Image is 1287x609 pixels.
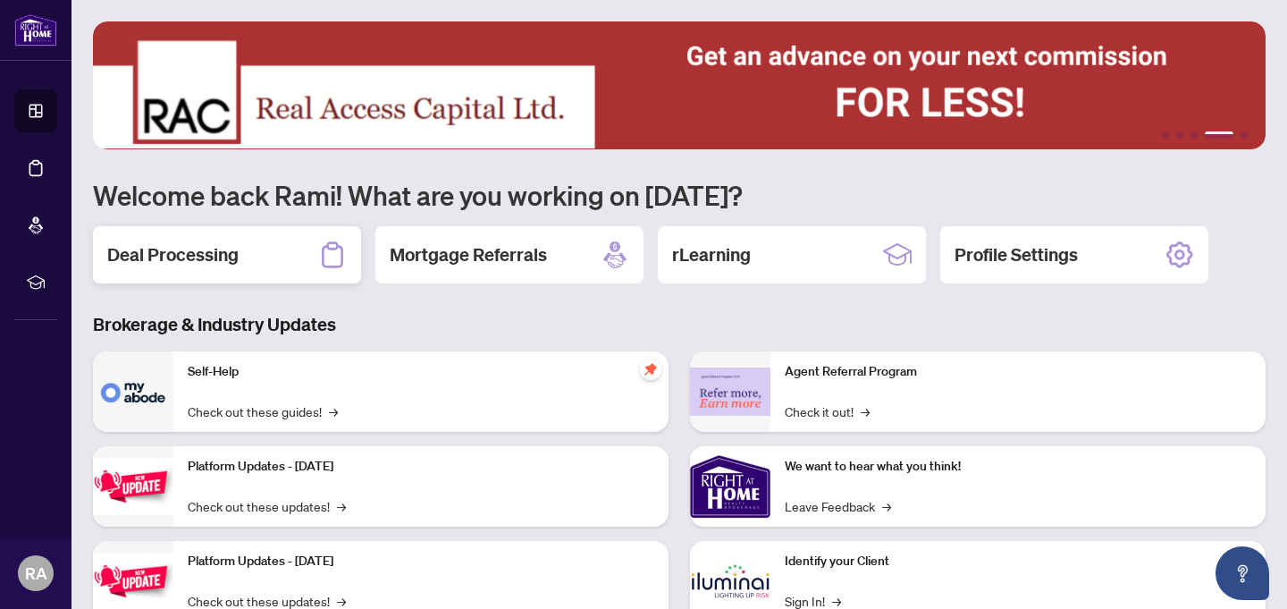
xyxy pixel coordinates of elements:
[640,359,661,380] span: pushpin
[93,21,1266,149] img: Slide 3
[93,458,173,514] img: Platform Updates - July 21, 2025
[785,457,1251,477] p: We want to hear what you think!
[25,561,47,586] span: RA
[107,242,239,267] h2: Deal Processing
[672,242,751,267] h2: rLearning
[1176,131,1183,139] button: 2
[337,496,346,516] span: →
[785,496,891,516] a: Leave Feedback→
[882,496,891,516] span: →
[690,446,770,527] img: We want to hear what you think!
[785,552,1251,571] p: Identify your Client
[785,402,870,421] a: Check it out!→
[1215,546,1269,600] button: Open asap
[1190,131,1198,139] button: 3
[955,242,1078,267] h2: Profile Settings
[1205,131,1233,139] button: 4
[785,362,1251,382] p: Agent Referral Program
[690,368,770,417] img: Agent Referral Program
[329,402,338,421] span: →
[1241,131,1248,139] button: 5
[93,553,173,609] img: Platform Updates - July 8, 2025
[93,178,1266,212] h1: Welcome back Rami! What are you working on [DATE]?
[861,402,870,421] span: →
[188,552,654,571] p: Platform Updates - [DATE]
[93,351,173,432] img: Self-Help
[1162,131,1169,139] button: 1
[390,242,547,267] h2: Mortgage Referrals
[188,362,654,382] p: Self-Help
[188,402,338,421] a: Check out these guides!→
[93,312,1266,337] h3: Brokerage & Industry Updates
[14,13,57,47] img: logo
[188,457,654,477] p: Platform Updates - [DATE]
[188,496,346,516] a: Check out these updates!→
